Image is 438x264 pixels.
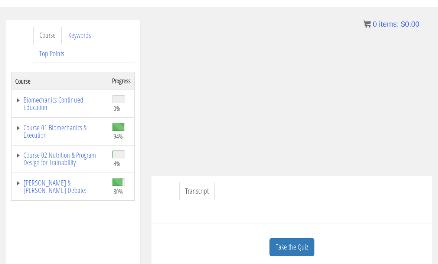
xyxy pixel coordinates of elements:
[15,124,105,139] a: Course 01 Biomechanics & Execution
[363,20,419,28] a: 0 items: $0.00
[12,72,109,90] th: Course
[114,160,120,168] span: 4%
[179,182,215,201] a: Transcript
[269,238,314,256] a: Take the Quiz
[363,20,371,28] img: icon11.png
[15,179,105,194] a: [PERSON_NAME] & [PERSON_NAME] Debate:
[114,132,123,140] span: 94%
[373,20,377,28] span: 0
[401,20,419,28] bdi: 0.00
[62,26,97,45] a: Keywords
[15,151,105,166] a: Course 02 Nutrition & Program Design for Trainability
[114,104,120,113] span: 0%
[33,26,62,45] a: Course
[401,20,405,28] span: $
[379,20,399,28] span: items:
[114,187,123,196] span: 80%
[33,44,70,63] a: Top Points
[108,72,135,90] th: Progress
[15,96,105,111] a: Biomechanics Continued Education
